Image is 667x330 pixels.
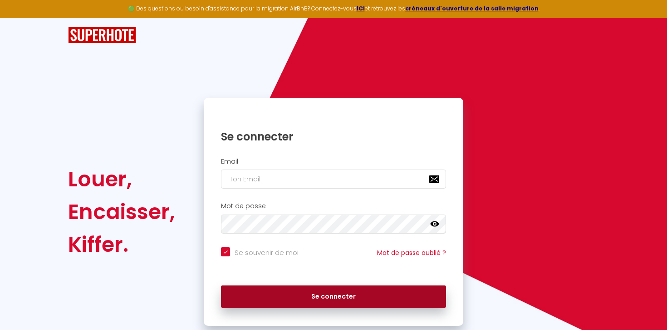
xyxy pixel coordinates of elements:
[68,163,175,195] div: Louer,
[221,202,446,210] h2: Mot de passe
[7,4,34,31] button: Ouvrir le widget de chat LiveChat
[377,248,446,257] a: Mot de passe oublié ?
[221,130,446,144] h1: Se connecter
[68,195,175,228] div: Encaisser,
[405,5,539,12] a: créneaux d'ouverture de la salle migration
[68,27,136,44] img: SuperHote logo
[68,228,175,261] div: Kiffer.
[221,285,446,308] button: Se connecter
[221,170,446,189] input: Ton Email
[357,5,365,12] a: ICI
[221,158,446,165] h2: Email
